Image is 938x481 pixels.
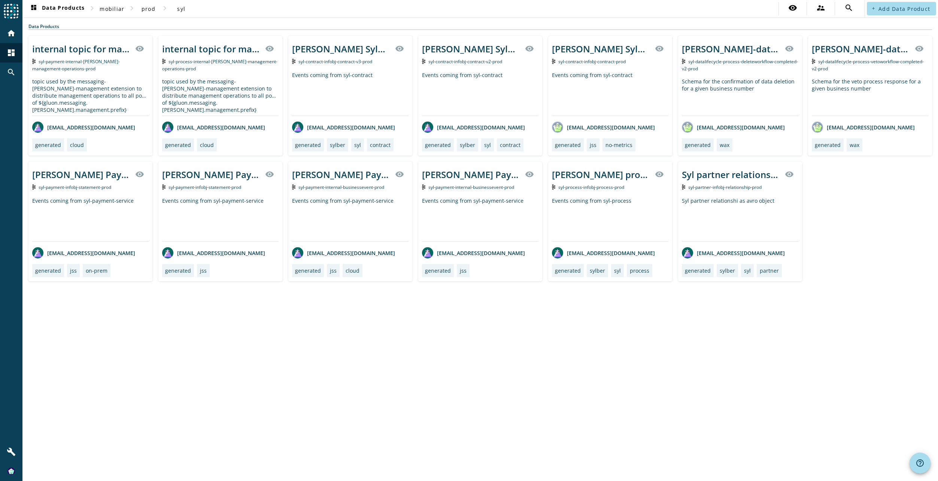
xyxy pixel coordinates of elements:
img: Kafka Topic: syl-payment-internal-businessevent-prod [422,184,425,190]
div: no-metrics [605,141,632,148]
div: [EMAIL_ADDRESS][DOMAIN_NAME] [422,247,525,258]
div: [EMAIL_ADDRESS][DOMAIN_NAME] [292,247,395,258]
div: cloud [346,267,359,274]
div: topic used by the messaging-[PERSON_NAME]-management extension to distribute management operation... [162,78,279,116]
mat-icon: visibility [135,170,144,179]
mat-icon: visibility [655,44,664,53]
div: jss [200,267,207,274]
span: Kafka Topic: syl-datalifecycle-process-vetoworkflow-completed-v2-prod [812,58,924,72]
img: Kafka Topic: syl-contract-infobj-contract-v2-prod [422,59,425,64]
img: avatar [292,247,303,258]
img: avatar [552,247,563,258]
div: [EMAIL_ADDRESS][DOMAIN_NAME] [682,122,785,133]
div: Data Products [28,23,932,30]
div: process [630,267,649,274]
img: spoud-logo.svg [4,4,19,19]
span: Kafka Topic: syl-process-infobj-process-prod [558,184,624,190]
span: Data Products [29,4,85,13]
img: Kafka Topic: syl-payment-infobj-statement-prod [162,184,166,190]
div: on-prem [86,267,107,274]
div: [EMAIL_ADDRESS][DOMAIN_NAME] [32,247,135,258]
div: generated [295,267,321,274]
button: Add Data Product [867,2,936,15]
div: jss [70,267,77,274]
div: sylber [330,141,345,148]
img: Kafka Topic: syl-datalifecycle-process-deleteworkflow-completed-v2-prod [682,59,685,64]
div: internal topic for management operations for ${gluon.messaging.[PERSON_NAME].management.prefix} [32,43,131,55]
div: jss [590,141,597,148]
div: jss [330,267,337,274]
div: [EMAIL_ADDRESS][DOMAIN_NAME] [422,122,525,133]
div: contract [370,141,391,148]
img: Kafka Topic: syl-process-infobj-process-prod [552,184,555,190]
span: Kafka Topic: syl-payment-internal-businessevent-prod [428,184,514,190]
div: [PERSON_NAME] process infobj producer [552,168,650,181]
mat-icon: help_outline [916,459,925,468]
div: partner [760,267,779,274]
div: generated [685,141,711,148]
button: syl [169,2,193,15]
div: sylber [590,267,605,274]
div: [EMAIL_ADDRESS][DOMAIN_NAME] [32,122,135,133]
div: [EMAIL_ADDRESS][DOMAIN_NAME] [812,122,915,133]
img: Kafka Topic: syl-payment-internal-kafka-management-operations-prod [32,59,36,64]
span: Kafka Topic: syl-payment-infobj-statement-prod [169,184,241,190]
img: Kafka Topic: syl-partner-infobj-relationship-prod [682,184,685,190]
div: Syl partner relationship topic [682,168,780,181]
img: avatar [32,247,43,258]
div: generated [35,141,61,148]
div: [PERSON_NAME]-datalifecycle process delete workflow completed [682,43,780,55]
img: avatar [682,122,693,133]
mat-icon: build [7,447,16,456]
div: [PERSON_NAME] Payment internal of Business events producer [292,168,391,181]
mat-icon: visibility [785,44,794,53]
div: [EMAIL_ADDRESS][DOMAIN_NAME] [682,247,785,258]
mat-icon: chevron_right [88,4,97,13]
div: [PERSON_NAME] Sylber contract infobj producer [292,43,391,55]
div: Events coming from syl-process [552,197,668,241]
mat-icon: chevron_right [160,4,169,13]
img: Kafka Topic: syl-process-internal-kafka-management-operations-prod [162,59,166,64]
div: syl [484,141,491,148]
div: syl [354,141,361,148]
mat-icon: search [844,3,853,12]
img: avatar [292,122,303,133]
div: [EMAIL_ADDRESS][DOMAIN_NAME] [292,122,395,133]
img: avatar [32,122,43,133]
mat-icon: visibility [135,44,144,53]
div: [EMAIL_ADDRESS][DOMAIN_NAME] [552,122,655,133]
div: wax [720,141,729,148]
mat-icon: home [7,29,16,38]
img: avatar [422,122,433,133]
div: [PERSON_NAME]-datalifecycle process veto workflow completed [812,43,910,55]
span: syl [177,5,185,12]
div: generated [165,267,191,274]
span: Kafka Topic: syl-partner-infobj-relationship-prod [688,184,762,190]
div: Syl partner relationshi as avro object [682,197,798,241]
div: [EMAIL_ADDRESS][DOMAIN_NAME] [162,122,265,133]
div: [PERSON_NAME] Payment internal of Business events producer [422,168,520,181]
div: generated [425,141,451,148]
img: Kafka Topic: syl-datalifecycle-process-vetoworkflow-completed-v2-prod [812,59,815,64]
div: syl [744,267,751,274]
div: [EMAIL_ADDRESS][DOMAIN_NAME] [162,247,265,258]
span: Kafka Topic: syl-contract-infobj-contract-v3-prod [298,58,372,65]
button: mobiliar [97,2,127,15]
div: Events coming from syl-contract [422,71,538,116]
div: sylber [460,141,475,148]
img: avatar [552,122,563,133]
span: Kafka Topic: syl-payment-internal-kafka-management-operations-prod [32,58,120,72]
mat-icon: visibility [395,170,404,179]
div: [PERSON_NAME] Payment infobj of Statement producer [162,168,261,181]
div: topic used by the messaging-[PERSON_NAME]-management extension to distribute management operation... [32,78,149,116]
div: generated [555,141,581,148]
button: Data Products [26,2,88,15]
div: internal topic for management operations for ${gluon.messaging.[PERSON_NAME].management.prefix} [162,43,261,55]
img: avatar [422,247,433,258]
div: generated [685,267,711,274]
div: generated [425,267,451,274]
img: a021493c226718599682d130f0afb1c5 [7,468,15,475]
div: cloud [200,141,214,148]
mat-icon: visibility [525,44,534,53]
mat-icon: add [871,6,875,10]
